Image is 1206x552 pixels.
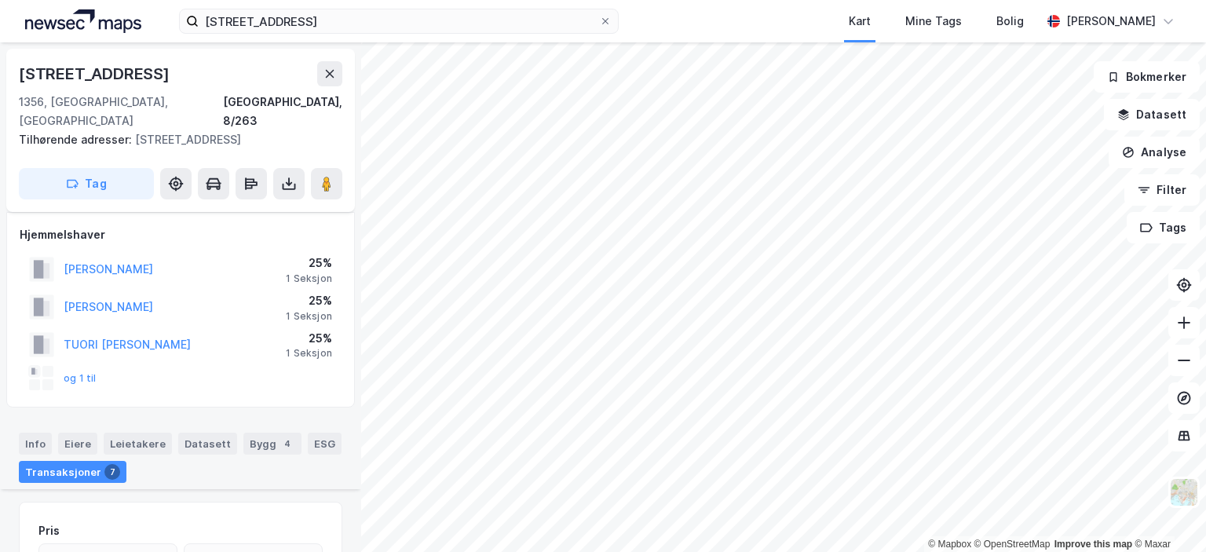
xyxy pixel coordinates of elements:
[286,254,332,272] div: 25%
[974,539,1051,550] a: OpenStreetMap
[1104,99,1200,130] button: Datasett
[19,93,223,130] div: 1356, [GEOGRAPHIC_DATA], [GEOGRAPHIC_DATA]
[928,539,971,550] a: Mapbox
[243,433,301,455] div: Bygg
[19,461,126,483] div: Transaksjoner
[286,310,332,323] div: 1 Seksjon
[178,433,237,455] div: Datasett
[1127,477,1206,552] div: Kontrollprogram for chat
[19,130,330,149] div: [STREET_ADDRESS]
[19,168,154,199] button: Tag
[38,521,60,540] div: Pris
[58,433,97,455] div: Eiere
[1127,212,1200,243] button: Tags
[1109,137,1200,168] button: Analyse
[286,272,332,285] div: 1 Seksjon
[996,12,1024,31] div: Bolig
[286,347,332,360] div: 1 Seksjon
[19,61,173,86] div: [STREET_ADDRESS]
[286,291,332,310] div: 25%
[1054,539,1132,550] a: Improve this map
[280,436,295,451] div: 4
[308,433,342,455] div: ESG
[849,12,871,31] div: Kart
[1066,12,1156,31] div: [PERSON_NAME]
[286,329,332,348] div: 25%
[19,433,52,455] div: Info
[905,12,962,31] div: Mine Tags
[1124,174,1200,206] button: Filter
[223,93,342,130] div: [GEOGRAPHIC_DATA], 8/263
[104,464,120,480] div: 7
[20,225,342,244] div: Hjemmelshaver
[25,9,141,33] img: logo.a4113a55bc3d86da70a041830d287a7e.svg
[19,133,135,146] span: Tilhørende adresser:
[104,433,172,455] div: Leietakere
[1094,61,1200,93] button: Bokmerker
[199,9,599,33] input: Søk på adresse, matrikkel, gårdeiere, leietakere eller personer
[1127,477,1206,552] iframe: Chat Widget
